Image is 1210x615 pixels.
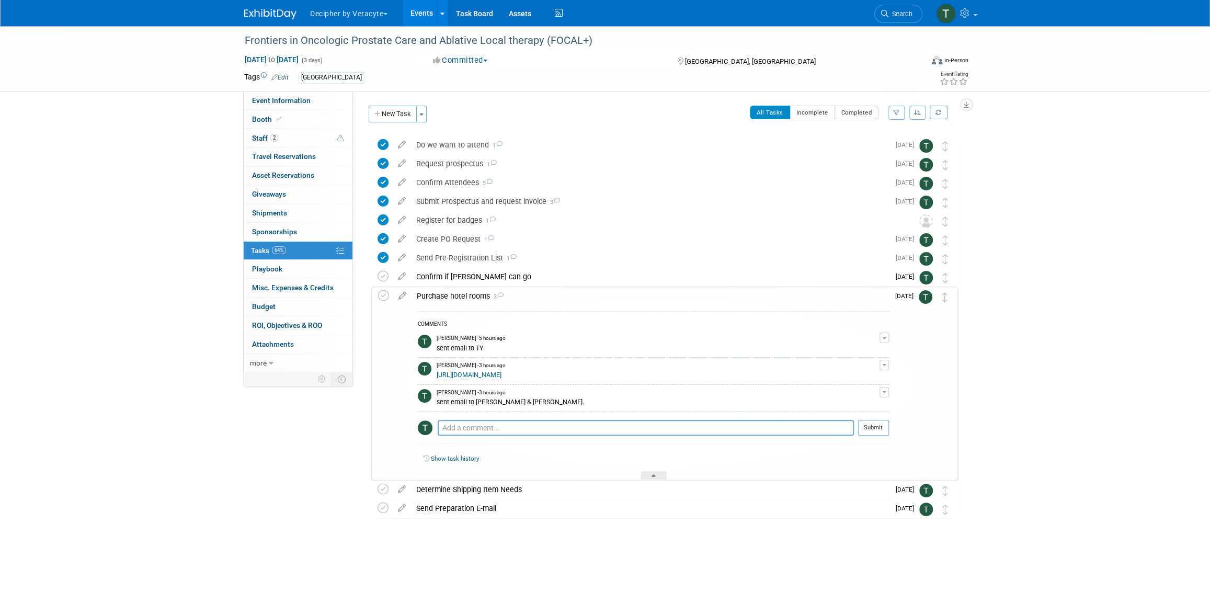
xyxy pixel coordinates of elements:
[244,55,299,64] span: [DATE] [DATE]
[943,179,948,189] i: Move task
[943,160,948,170] i: Move task
[437,389,506,396] span: [PERSON_NAME] - 3 hours ago
[244,185,352,203] a: Giveaways
[481,236,494,243] span: 1
[270,134,278,142] span: 2
[932,56,942,64] img: Format-Inperson.png
[944,56,968,64] div: In-Person
[943,505,948,515] i: Move task
[940,72,968,77] div: Event Rating
[411,136,889,154] div: Do we want to attend
[244,9,296,19] img: ExhibitDay
[244,147,352,166] a: Travel Reservations
[252,96,311,105] span: Event Information
[429,55,492,66] button: Committed
[750,106,790,119] button: All Tasks
[252,283,334,292] span: Misc. Expenses & Credits
[896,160,919,167] span: [DATE]
[943,486,948,496] i: Move task
[298,72,365,83] div: [GEOGRAPHIC_DATA]
[393,504,411,513] a: edit
[252,321,322,329] span: ROI, Objectives & ROO
[393,253,411,263] a: edit
[393,159,411,168] a: edit
[393,291,412,301] a: edit
[244,72,289,84] td: Tags
[411,192,889,210] div: Submit Prospectus and request invoice
[943,235,948,245] i: Move task
[412,287,889,305] div: Purchase hotel rooms
[244,166,352,185] a: Asset Reservations
[503,255,517,262] span: 1
[313,372,332,386] td: Personalize Event Tab Strip
[418,389,431,403] img: Tony Alvarado
[411,481,889,498] div: Determine Shipping Item Needs
[252,227,297,236] span: Sponsorships
[919,233,933,247] img: Tony Alvarado
[393,197,411,206] a: edit
[393,178,411,187] a: edit
[896,141,919,149] span: [DATE]
[251,246,286,255] span: Tasks
[418,362,431,375] img: Tony Alvarado
[411,174,889,191] div: Confirm Attendees
[431,455,479,462] a: Show task history
[896,198,919,205] span: [DATE]
[244,335,352,354] a: Attachments
[942,292,948,302] i: Move task
[919,139,933,153] img: Tony Alvarado
[393,272,411,281] a: edit
[277,116,282,122] i: Booth reservation complete
[489,142,503,149] span: 1
[437,371,501,379] a: [URL][DOMAIN_NAME]
[418,335,431,348] img: Tony Alvarado
[241,31,907,50] div: Frontiers in Oncologic Prostate Care and Ablative Local therapy (FOCAL+)
[252,340,294,348] span: Attachments
[790,106,835,119] button: Incomplete
[252,152,316,161] span: Travel Reservations
[896,505,919,512] span: [DATE]
[369,106,417,122] button: New Task
[244,110,352,129] a: Booth
[919,214,933,228] img: Unassigned
[943,198,948,208] i: Move task
[943,254,948,264] i: Move task
[919,503,933,516] img: Tony Alvarado
[919,196,933,209] img: Tony Alvarado
[888,10,912,18] span: Search
[244,354,352,372] a: more
[252,115,284,123] span: Booth
[252,209,287,217] span: Shipments
[483,161,497,168] span: 1
[930,106,948,119] a: Refresh
[896,179,919,186] span: [DATE]
[437,362,506,369] span: [PERSON_NAME] - 3 hours ago
[479,180,493,187] span: 5
[896,254,919,261] span: [DATE]
[252,134,278,142] span: Staff
[437,335,506,342] span: [PERSON_NAME] - 5 hours ago
[919,484,933,497] img: Tony Alvarado
[919,158,933,172] img: Tony Alvarado
[301,57,323,64] span: (3 days)
[490,293,504,300] span: 3
[437,343,880,352] div: sent email to TY
[272,246,286,254] span: 64%
[244,242,352,260] a: Tasks64%
[244,316,352,335] a: ROI, Objectives & ROO
[267,55,277,64] span: to
[250,359,267,367] span: more
[252,190,286,198] span: Giveaways
[874,5,922,23] a: Search
[858,420,889,436] button: Submit
[919,252,933,266] img: Tony Alvarado
[943,217,948,226] i: Move task
[896,235,919,243] span: [DATE]
[919,177,933,190] img: Tony Alvarado
[337,134,344,143] span: Potential Scheduling Conflict -- at least one attendee is tagged in another overlapping event.
[252,302,276,311] span: Budget
[411,268,889,286] div: Confirm if [PERSON_NAME] can go
[896,273,919,280] span: [DATE]
[943,141,948,151] i: Move task
[919,271,933,284] img: Tony Alvarado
